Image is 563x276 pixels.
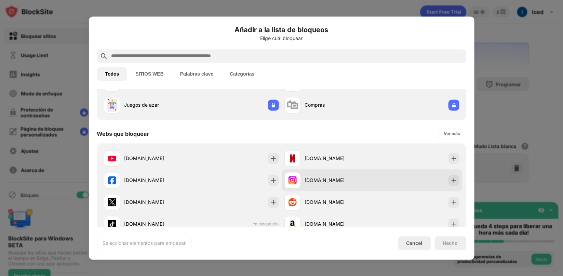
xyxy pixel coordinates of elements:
[287,98,298,112] div: 🛍
[289,154,297,162] img: favicons
[124,102,191,109] div: Juegos de azar
[443,240,458,246] div: Hecho
[222,67,263,81] button: Categorías
[97,67,128,81] button: Todos
[108,220,116,228] img: favicons
[97,25,466,35] h6: Añadir a la lista de bloqueos
[289,176,297,184] img: favicons
[97,130,149,137] div: Webs que bloquear
[108,154,116,162] img: favicons
[305,221,372,228] div: [DOMAIN_NAME]
[253,222,279,227] span: Ya bloqueado
[108,176,116,184] img: favicons
[305,102,372,109] div: Compras
[108,198,116,206] img: favicons
[305,155,372,162] div: [DOMAIN_NAME]
[97,36,466,41] div: Elige cuál bloquear
[444,130,460,137] div: Ver más
[406,240,423,246] div: Cancel
[305,177,372,184] div: [DOMAIN_NAME]
[289,198,297,206] img: favicons
[103,240,186,247] div: Seleccionar elementos para empezar
[172,67,222,81] button: Palabras clave
[124,221,191,228] div: [DOMAIN_NAME]
[127,67,172,81] button: SITIOS WEB
[289,220,297,228] img: favicons
[105,98,119,112] div: 🃏
[100,52,108,60] img: search.svg
[124,199,191,206] div: [DOMAIN_NAME]
[305,199,372,206] div: [DOMAIN_NAME]
[124,177,191,184] div: [DOMAIN_NAME]
[124,155,191,162] div: [DOMAIN_NAME]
